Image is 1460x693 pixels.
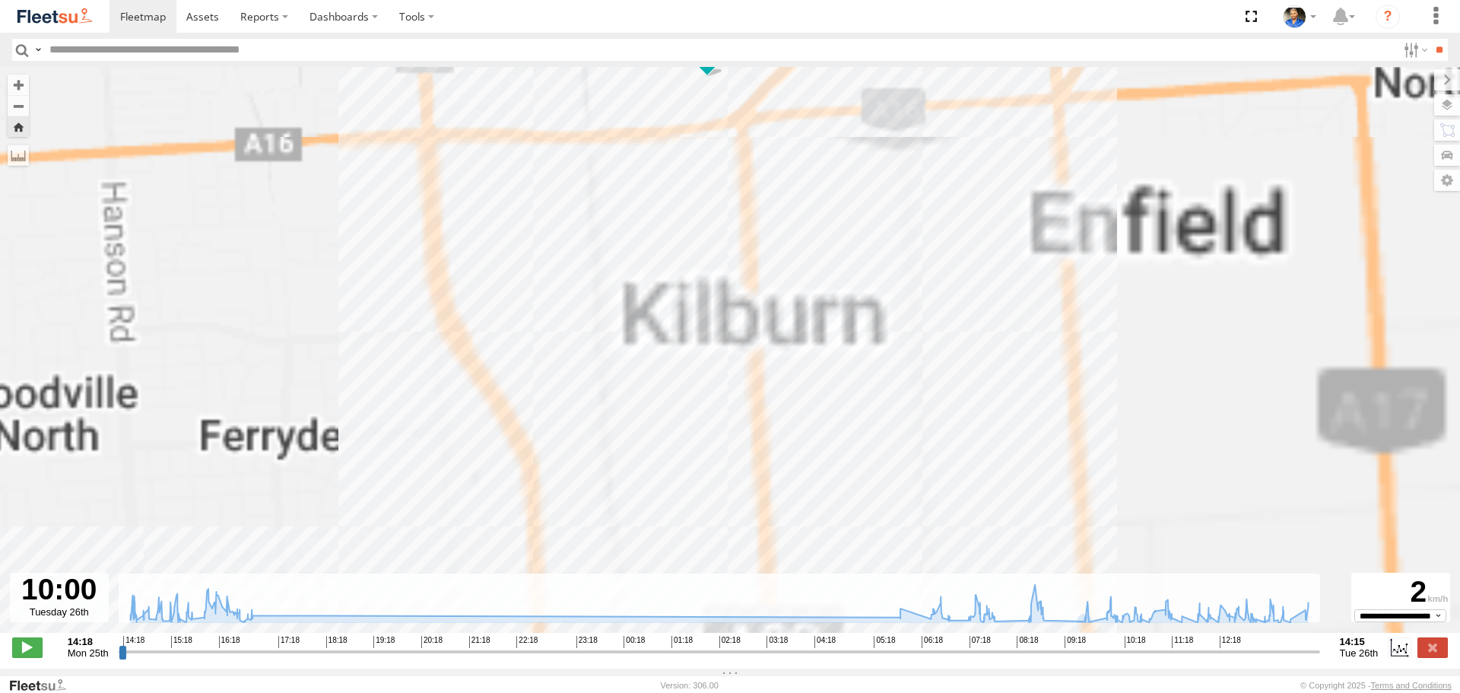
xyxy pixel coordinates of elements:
[1172,636,1193,648] span: 11:18
[1277,5,1322,28] div: Matt Draper
[1340,636,1379,647] strong: 14:15
[12,637,43,657] label: Play/Stop
[68,647,109,659] span: Mon 25th Aug 2025
[970,636,991,648] span: 07:18
[8,95,29,116] button: Zoom out
[278,636,300,648] span: 17:18
[516,636,538,648] span: 22:18
[874,636,895,648] span: 05:18
[123,636,144,648] span: 14:18
[661,681,719,690] div: Version: 306.00
[1371,681,1452,690] a: Terms and Conditions
[373,636,395,648] span: 19:18
[1417,637,1448,657] label: Close
[1065,636,1086,648] span: 09:18
[326,636,348,648] span: 18:18
[1220,636,1241,648] span: 12:18
[171,636,192,648] span: 15:18
[1300,681,1452,690] div: © Copyright 2025 -
[922,636,943,648] span: 06:18
[15,6,94,27] img: fleetsu-logo-horizontal.svg
[8,116,29,137] button: Zoom Home
[671,636,693,648] span: 01:18
[624,636,645,648] span: 00:18
[1354,575,1448,609] div: 2
[469,636,490,648] span: 21:18
[68,636,109,647] strong: 14:18
[8,145,29,166] label: Measure
[766,636,788,648] span: 03:18
[219,636,240,648] span: 16:18
[32,39,44,61] label: Search Query
[1017,636,1038,648] span: 08:18
[576,636,598,648] span: 23:18
[1434,170,1460,191] label: Map Settings
[814,636,836,648] span: 04:18
[8,75,29,95] button: Zoom in
[8,678,78,693] a: Visit our Website
[421,636,443,648] span: 20:18
[1125,636,1146,648] span: 10:18
[719,636,741,648] span: 02:18
[1398,39,1430,61] label: Search Filter Options
[1340,647,1379,659] span: Tue 26th Aug 2025
[1376,5,1400,29] i: ?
